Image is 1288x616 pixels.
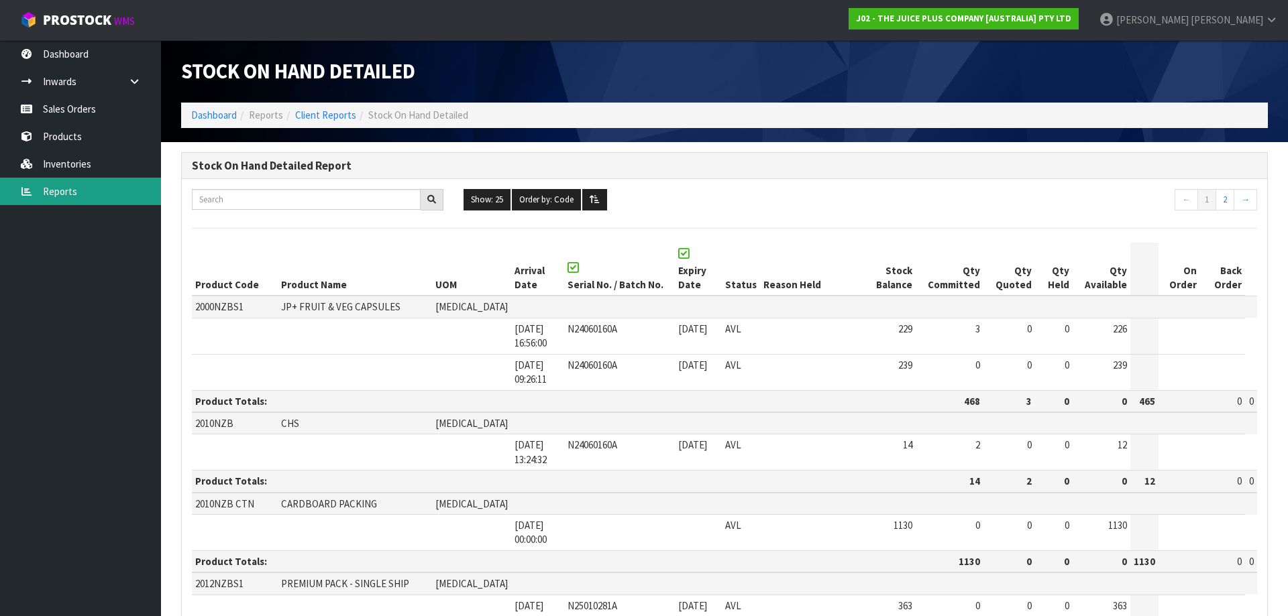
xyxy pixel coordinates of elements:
span: 239 [1113,359,1127,371]
strong: 12 [1144,475,1155,487]
strong: 0 [1026,555,1032,568]
a: Client Reports [295,109,356,121]
span: 2 [975,438,980,451]
span: 0 [1065,322,1069,335]
span: 0 [1249,475,1254,487]
span: 0 [1027,438,1032,451]
span: 2000NZBS1 [195,300,244,313]
span: CHS [281,417,299,430]
th: Status [722,243,760,296]
th: Qty Committed [916,243,983,296]
img: cube-alt.png [20,11,37,28]
a: Dashboard [191,109,237,121]
span: Stock On Hand Detailed [368,109,468,121]
strong: 465 [1139,395,1155,408]
span: 2012NZBS1 [195,577,244,590]
span: [MEDICAL_DATA] [435,417,508,430]
span: 0 [1237,475,1242,487]
span: [PERSON_NAME] [1191,13,1263,26]
th: Arrival Date [511,243,564,296]
span: AVL [725,519,741,532]
th: Product Code [192,243,278,296]
span: 0 [1027,519,1032,532]
strong: 0 [1122,475,1127,487]
strong: 2 [1026,475,1032,487]
span: [DATE] [678,438,707,451]
span: Stock On Hand Detailed [181,58,415,84]
span: 0 [975,519,980,532]
th: Qty Quoted [983,243,1035,296]
a: ← [1175,189,1198,210]
strong: 1130 [1134,555,1155,568]
span: 226 [1113,322,1127,335]
span: AVL [725,599,741,612]
span: 14 [903,438,912,451]
span: PREMIUM PACK - SINGLE SHIP [281,577,409,590]
strong: Product Totals: [195,395,267,408]
a: 2 [1216,189,1234,210]
span: [DATE] 09:26:11 [515,359,547,385]
strong: 0 [1122,555,1127,568]
span: ProStock [43,11,111,29]
strong: 468 [964,395,980,408]
strong: 0 [1122,395,1127,408]
strong: Product Totals: [195,475,267,487]
span: JP+ FRUIT & VEG CAPSULES [281,300,400,313]
span: 363 [1113,599,1127,612]
nav: Page navigation [1006,189,1258,214]
span: AVL [725,359,741,371]
span: [DATE] 00:00:00 [515,519,547,546]
span: 0 [1027,322,1032,335]
span: 0 [1027,599,1032,612]
th: Product Name [278,243,432,296]
strong: 0 [1064,555,1069,568]
th: On Order [1159,243,1200,296]
span: [DATE] [678,322,707,335]
span: 0 [1065,438,1069,451]
span: 0 [1065,519,1069,532]
strong: Product Totals: [195,555,267,568]
strong: 14 [969,475,980,487]
span: 0 [975,359,980,371]
th: Qty Held [1035,243,1072,296]
span: [DATE] 16:56:00 [515,322,547,349]
a: 1 [1197,189,1216,210]
span: 0 [1237,555,1242,568]
th: Qty Available [1073,243,1130,296]
span: [PERSON_NAME] [1116,13,1189,26]
small: WMS [114,15,135,27]
button: Order by: Code [512,189,581,210]
span: 3 [975,322,980,335]
span: 239 [898,359,912,371]
strong: 3 [1026,395,1032,408]
span: 0 [975,599,980,612]
h3: Stock On Hand Detailed Report [192,160,1257,172]
input: Search [192,189,421,210]
span: 2010NZB [195,417,233,430]
strong: 0 [1064,395,1069,408]
span: 0 [1027,359,1032,371]
span: 229 [898,322,912,335]
th: Back Order [1200,243,1245,296]
span: N25010281A [568,599,617,612]
span: [DATE] [678,359,707,371]
span: 0 [1065,599,1069,612]
th: Reason Held [760,243,859,296]
span: 0 [1065,359,1069,371]
span: 0 [1249,555,1254,568]
th: UOM [432,243,511,296]
span: 0 [1249,395,1254,408]
span: 12 [1118,438,1127,451]
span: CARDBOARD PACKING [281,497,377,510]
span: 2010NZB CTN [195,497,254,510]
span: [MEDICAL_DATA] [435,497,508,510]
th: Serial No. / Batch No. [564,243,675,296]
span: AVL [725,438,741,451]
a: → [1234,189,1257,210]
th: Expiry Date [675,243,722,296]
strong: 1130 [959,555,980,568]
span: [DATE] 13:24:32 [515,438,547,465]
span: AVL [725,322,741,335]
span: 1130 [894,519,912,532]
span: 1130 [1108,519,1127,532]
